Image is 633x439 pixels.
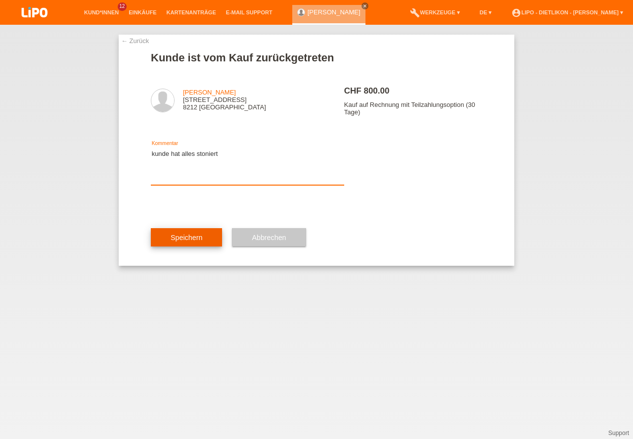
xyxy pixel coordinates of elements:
[121,37,149,45] a: ← Zurück
[506,9,628,15] a: account_circleLIPO - Dietlikon - [PERSON_NAME] ▾
[221,9,277,15] a: E-Mail Support
[362,3,367,8] i: close
[608,430,629,437] a: Support
[475,9,497,15] a: DE ▾
[362,2,368,9] a: close
[151,228,222,247] button: Speichern
[79,9,124,15] a: Kund*innen
[171,234,202,242] span: Speichern
[232,228,306,247] button: Abbrechen
[118,2,127,11] span: 12
[124,9,161,15] a: Einkäufe
[511,8,521,18] i: account_circle
[252,234,286,242] span: Abbrechen
[10,20,59,28] a: LIPO pay
[151,51,482,64] h1: Kunde ist vom Kauf zurückgetreten
[344,69,482,133] div: Kauf auf Rechnung mit Teilzahlungsoption (30 Tage)
[344,86,482,101] h2: CHF 800.00
[308,8,361,16] a: [PERSON_NAME]
[183,89,236,96] a: [PERSON_NAME]
[405,9,465,15] a: buildWerkzeuge ▾
[410,8,420,18] i: build
[162,9,221,15] a: Kartenanträge
[183,89,266,111] div: [STREET_ADDRESS] 8212 [GEOGRAPHIC_DATA]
